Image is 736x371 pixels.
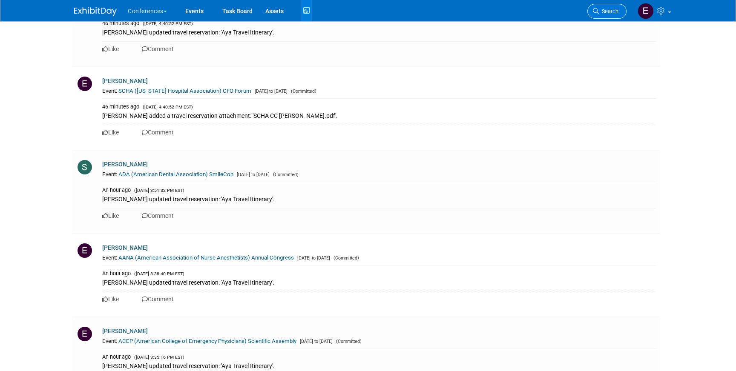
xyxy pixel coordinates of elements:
a: Like [102,296,119,303]
img: E.jpg [78,327,92,341]
span: ([DATE] 3:35:16 PM EST) [132,354,184,360]
a: [PERSON_NAME] [102,328,148,334]
span: (Committed) [331,255,359,261]
a: Comment [142,212,174,219]
span: An hour ago [102,270,131,277]
span: [DATE] to [DATE] [235,172,270,177]
a: Search [587,4,627,19]
span: Event: [102,338,117,344]
div: [PERSON_NAME] updated travel reservation: 'Aya Travel Itinerary'. [102,27,656,37]
img: E.jpg [78,77,92,91]
span: [DATE] to [DATE] [253,88,287,94]
span: An hour ago [102,354,131,360]
img: E.jpg [78,243,92,258]
a: ACEP (American College of Emergency Physicians) Scientific Assembly [118,338,296,344]
a: [PERSON_NAME] [102,161,148,168]
a: Comment [142,296,174,303]
div: [PERSON_NAME] added a travel reservation attachment: 'SCHA CC [PERSON_NAME].pdf'. [102,111,656,120]
span: [DATE] to [DATE] [298,339,333,344]
span: (Committed) [271,172,299,177]
a: ADA (American Dental Association) SmileCon [118,171,233,177]
span: An hour ago [102,187,131,193]
span: Event: [102,254,117,261]
a: AANA (American Association of Nurse Anesthetists) Annual Congress [118,254,294,261]
img: Erin Anderson [638,3,654,19]
span: ([DATE] 4:40:52 PM EST) [141,104,193,110]
a: Like [102,212,119,219]
span: (Committed) [334,339,362,344]
a: Like [102,46,119,52]
span: (Committed) [289,88,316,94]
a: Like [102,129,119,136]
span: Event: [102,88,117,94]
span: ([DATE] 3:38:40 PM EST) [132,271,184,277]
span: 46 minutes ago [102,20,139,26]
span: ([DATE] 4:40:52 PM EST) [141,21,193,26]
span: [DATE] to [DATE] [295,255,330,261]
img: ExhibitDay [74,7,117,16]
a: Comment [142,46,174,52]
span: 46 minutes ago [102,103,139,110]
a: SCHA ([US_STATE] Hospital Association) CFO Forum [118,88,251,94]
div: [PERSON_NAME] updated travel reservation: 'Aya Travel Itinerary'. [102,277,656,287]
a: [PERSON_NAME] [102,244,148,251]
a: Comment [142,129,174,136]
div: [PERSON_NAME] updated travel reservation: 'Aya Travel Itinerary'. [102,194,656,203]
img: S.jpg [78,160,92,174]
a: [PERSON_NAME] [102,77,148,84]
span: ([DATE] 3:51:32 PM EST) [132,188,184,193]
span: Event: [102,171,117,177]
span: Search [599,8,618,14]
div: [PERSON_NAME] updated travel reservation: 'Aya Travel Itinerary'. [102,361,656,370]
